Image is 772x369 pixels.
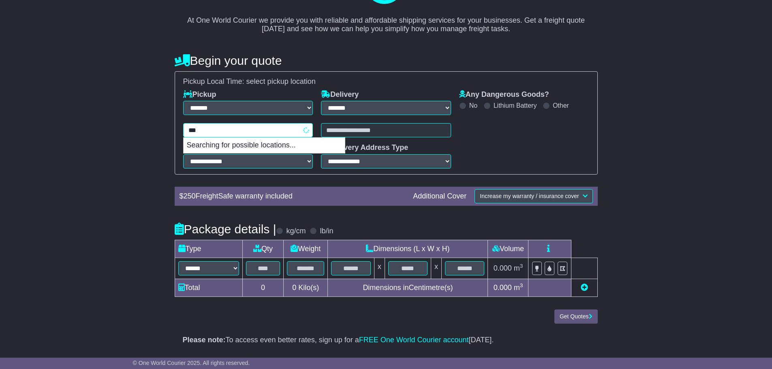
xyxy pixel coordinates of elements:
[184,192,196,200] span: 250
[494,264,512,272] span: 0.000
[409,192,470,201] div: Additional Cover
[459,90,549,99] label: Any Dangerous Goods?
[175,279,242,297] td: Total
[320,227,333,236] label: lb/in
[284,240,328,258] td: Weight
[359,336,469,344] a: FREE One World Courier account
[514,264,523,272] span: m
[284,279,328,297] td: Kilo(s)
[175,240,242,258] td: Type
[488,240,528,258] td: Volume
[581,284,588,292] a: Add new item
[175,54,598,67] h4: Begin your quote
[179,77,593,86] div: Pickup Local Time:
[286,227,306,236] label: kg/cm
[175,192,409,201] div: $ FreightSafe warranty included
[431,258,442,279] td: x
[184,138,345,153] p: Searching for possible locations...
[183,336,226,344] strong: Please note:
[183,90,216,99] label: Pickup
[520,263,523,269] sup: 3
[469,102,477,109] label: No
[242,240,284,258] td: Qty
[133,360,250,366] span: © One World Courier 2025. All rights reserved.
[321,90,359,99] label: Delivery
[183,7,590,34] p: At One World Courier we provide you with reliable and affordable shipping services for your busin...
[374,258,385,279] td: x
[494,284,512,292] span: 0.000
[246,77,316,85] span: select pickup location
[494,102,537,109] label: Lithium Battery
[480,193,579,199] span: Increase my warranty / insurance cover
[292,284,296,292] span: 0
[328,279,488,297] td: Dimensions in Centimetre(s)
[183,336,590,345] p: To access even better rates, sign up for a [DATE].
[321,143,408,152] label: Delivery Address Type
[328,240,488,258] td: Dimensions (L x W x H)
[175,222,276,236] h4: Package details |
[520,282,523,288] sup: 3
[475,189,592,203] button: Increase my warranty / insurance cover
[553,102,569,109] label: Other
[554,309,598,324] button: Get Quotes
[514,284,523,292] span: m
[242,279,284,297] td: 0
